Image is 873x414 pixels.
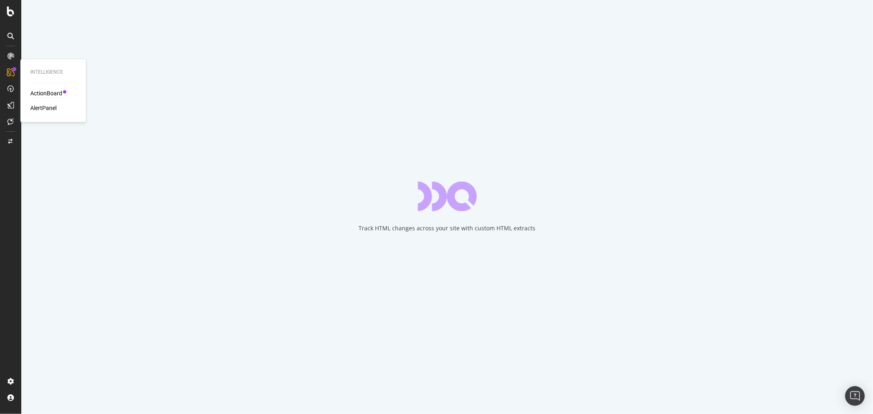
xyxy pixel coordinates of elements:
[30,90,62,98] a: ActionBoard
[845,386,865,406] div: Open Intercom Messenger
[418,182,477,211] div: animation
[359,224,536,232] div: Track HTML changes across your site with custom HTML extracts
[30,69,76,76] div: Intelligence
[30,104,56,112] a: AlertPanel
